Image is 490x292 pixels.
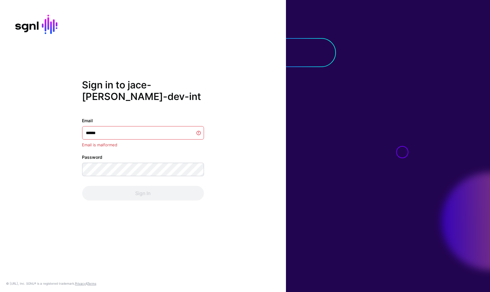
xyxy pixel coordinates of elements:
[6,281,96,286] div: © [URL], Inc. SGNL® is a registered trademark. &
[82,79,204,103] h2: Sign in to jace-[PERSON_NAME]-dev-int
[87,282,96,285] a: Terms
[75,282,86,285] a: Privacy
[82,154,102,160] label: Password
[82,117,93,124] label: Email
[82,142,204,148] div: Email is malformed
